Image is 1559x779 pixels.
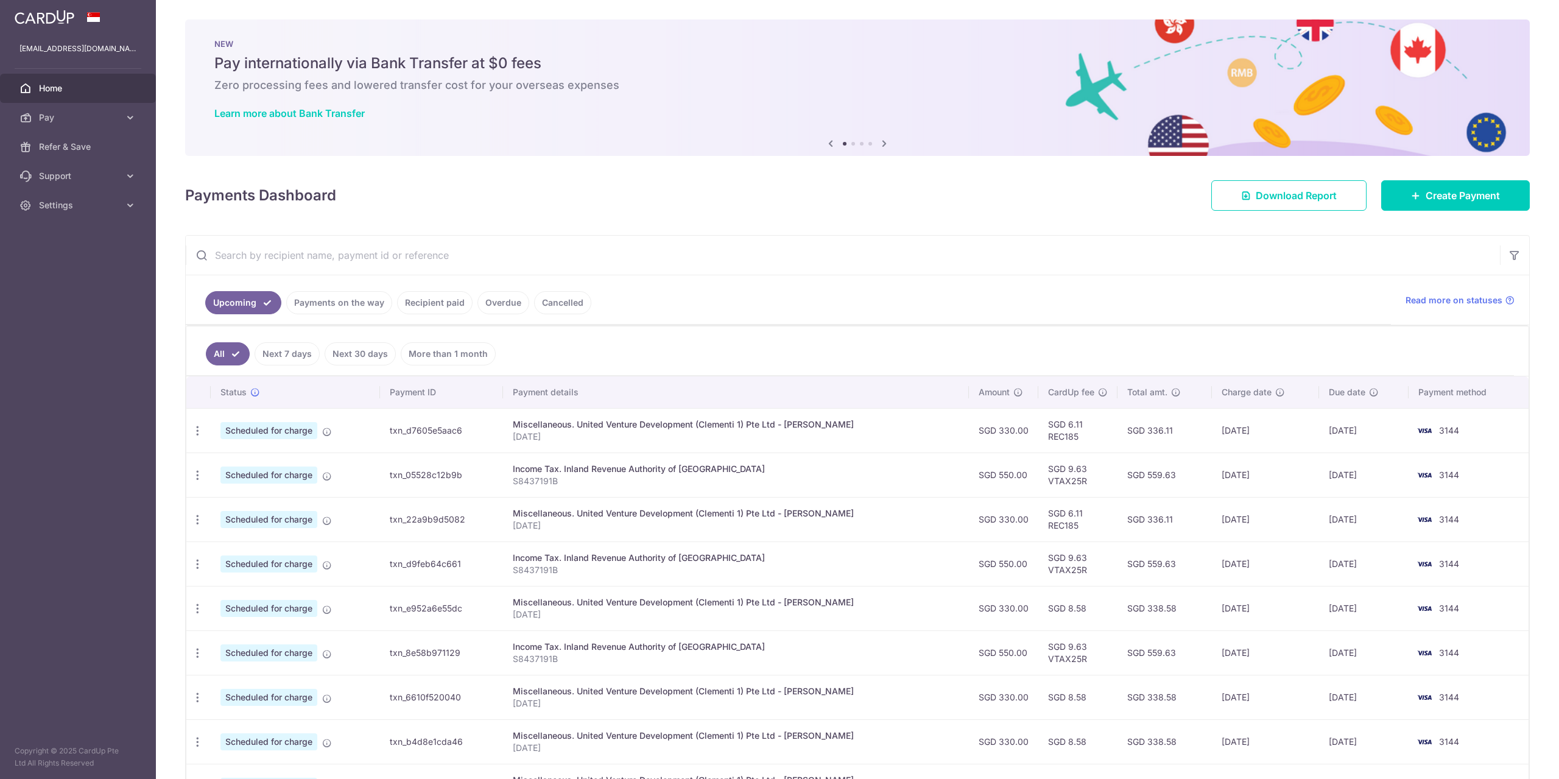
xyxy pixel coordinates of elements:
img: Bank Card [1412,646,1437,660]
span: Scheduled for charge [220,600,317,617]
span: 3144 [1439,470,1459,480]
p: [EMAIL_ADDRESS][DOMAIN_NAME] [19,43,136,55]
h5: Pay internationally via Bank Transfer at $0 fees [214,54,1501,73]
div: Miscellaneous. United Venture Development (Clementi 1) Pte Ltd - [PERSON_NAME] [513,596,959,608]
span: Scheduled for charge [220,467,317,484]
td: SGD 330.00 [969,408,1038,453]
img: Bank Card [1412,557,1437,571]
a: Next 7 days [255,342,320,365]
img: Bank Card [1412,601,1437,616]
th: Payment details [503,376,969,408]
a: Read more on statuses [1406,294,1515,306]
a: Learn more about Bank Transfer [214,107,365,119]
td: [DATE] [1212,408,1319,453]
img: Bank Card [1412,735,1437,749]
span: Read more on statuses [1406,294,1502,306]
span: Scheduled for charge [220,511,317,528]
span: Download Report [1256,188,1337,203]
td: SGD 550.00 [969,541,1038,586]
td: txn_d9feb64c661 [380,541,503,586]
td: SGD 8.58 [1038,586,1117,630]
td: [DATE] [1319,675,1409,719]
p: [DATE] [513,697,959,710]
a: More than 1 month [401,342,496,365]
p: [DATE] [513,431,959,443]
td: SGD 338.58 [1117,586,1212,630]
div: Income Tax. Inland Revenue Authority of [GEOGRAPHIC_DATA] [513,641,959,653]
img: Bank Card [1412,468,1437,482]
span: 3144 [1439,559,1459,569]
span: Create Payment [1426,188,1500,203]
a: Overdue [477,291,529,314]
input: Search by recipient name, payment id or reference [186,236,1500,275]
td: [DATE] [1319,719,1409,764]
td: [DATE] [1319,453,1409,497]
h4: Payments Dashboard [185,185,336,206]
td: txn_8e58b971129 [380,630,503,675]
div: Miscellaneous. United Venture Development (Clementi 1) Pte Ltd - [PERSON_NAME] [513,685,959,697]
td: txn_e952a6e55dc [380,586,503,630]
span: Charge date [1222,386,1272,398]
span: 3144 [1439,692,1459,702]
td: txn_05528c12b9b [380,453,503,497]
td: SGD 330.00 [969,675,1038,719]
td: SGD 330.00 [969,497,1038,541]
td: [DATE] [1319,630,1409,675]
span: Scheduled for charge [220,555,317,573]
td: [DATE] [1212,630,1319,675]
span: Due date [1329,386,1365,398]
img: CardUp [15,10,74,24]
h6: Zero processing fees and lowered transfer cost for your overseas expenses [214,78,1501,93]
td: [DATE] [1212,719,1319,764]
div: Income Tax. Inland Revenue Authority of [GEOGRAPHIC_DATA] [513,552,959,564]
a: Upcoming [205,291,281,314]
td: SGD 559.63 [1117,453,1212,497]
img: Bank Card [1412,690,1437,705]
td: SGD 9.63 VTAX25R [1038,630,1117,675]
a: Cancelled [534,291,591,314]
a: Payments on the way [286,291,392,314]
div: Miscellaneous. United Venture Development (Clementi 1) Pte Ltd - [PERSON_NAME] [513,730,959,742]
td: SGD 559.63 [1117,630,1212,675]
td: [DATE] [1319,586,1409,630]
span: Status [220,386,247,398]
span: 3144 [1439,514,1459,524]
span: Scheduled for charge [220,733,317,750]
td: SGD 336.11 [1117,497,1212,541]
td: SGD 336.11 [1117,408,1212,453]
p: [DATE] [513,742,959,754]
td: SGD 550.00 [969,630,1038,675]
td: [DATE] [1319,541,1409,586]
p: S8437191B [513,653,959,665]
p: [DATE] [513,520,959,532]
td: [DATE] [1319,497,1409,541]
td: SGD 559.63 [1117,541,1212,586]
span: Settings [39,199,119,211]
th: Payment method [1409,376,1529,408]
a: All [206,342,250,365]
span: Amount [979,386,1010,398]
span: Pay [39,111,119,124]
div: Income Tax. Inland Revenue Authority of [GEOGRAPHIC_DATA] [513,463,959,475]
td: SGD 338.58 [1117,719,1212,764]
td: SGD 6.11 REC185 [1038,408,1117,453]
span: CardUp fee [1048,386,1094,398]
td: [DATE] [1212,453,1319,497]
td: SGD 550.00 [969,453,1038,497]
div: Miscellaneous. United Venture Development (Clementi 1) Pte Ltd - [PERSON_NAME] [513,507,959,520]
p: [DATE] [513,608,959,621]
span: Support [39,170,119,182]
span: Refer & Save [39,141,119,153]
a: Create Payment [1381,180,1530,211]
span: Scheduled for charge [220,422,317,439]
td: [DATE] [1319,408,1409,453]
div: Miscellaneous. United Venture Development (Clementi 1) Pte Ltd - [PERSON_NAME] [513,418,959,431]
p: S8437191B [513,564,959,576]
td: SGD 338.58 [1117,675,1212,719]
img: Bank Card [1412,512,1437,527]
span: Scheduled for charge [220,689,317,706]
th: Payment ID [380,376,503,408]
span: Scheduled for charge [220,644,317,661]
td: SGD 330.00 [969,586,1038,630]
td: [DATE] [1212,675,1319,719]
